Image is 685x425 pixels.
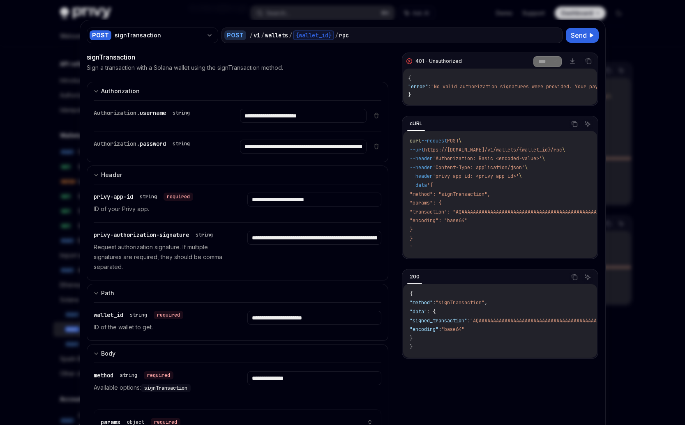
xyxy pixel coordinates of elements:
[408,92,411,98] span: }
[87,284,389,302] button: expand input section
[410,226,413,233] span: }
[115,31,203,39] div: signTransaction
[441,326,464,333] span: "base64"
[408,83,428,90] span: "error"
[410,138,421,144] span: curl
[415,58,462,64] div: 401 - Unauthorized
[433,299,436,306] span: :
[101,288,114,298] div: Path
[164,193,193,201] div: required
[438,326,441,333] span: :
[569,119,580,129] button: Copy the contents from the code block
[583,56,594,67] button: Copy the contents from the code block
[433,173,519,179] span: 'privy-app-id: <privy-app-id>'
[562,147,565,153] span: \
[94,322,228,332] p: ID of the wallet to get.
[467,317,470,324] span: :
[94,311,183,319] div: wallet_id
[87,27,218,44] button: POSTsignTransaction
[410,200,441,206] span: "params": {
[459,138,461,144] span: \
[173,140,190,147] div: string
[436,299,484,306] span: "signTransaction"
[407,272,422,282] div: 200
[410,164,433,171] span: --header
[421,138,447,144] span: --request
[261,31,264,39] div: /
[196,232,213,238] div: string
[173,110,190,116] div: string
[335,31,338,39] div: /
[427,308,436,315] span: : {
[87,165,389,184] button: expand input section
[144,385,187,391] span: signTransaction
[410,335,413,342] span: }
[293,30,334,40] div: {wallet_id}
[87,82,389,100] button: expand input section
[120,372,137,379] div: string
[566,28,599,43] button: Send
[427,182,433,188] span: '{
[410,244,413,250] span: '
[265,31,288,39] div: wallets
[484,299,487,306] span: ,
[154,311,183,319] div: required
[94,231,189,239] span: privy-authorization-signature
[410,155,433,162] span: --header
[433,155,542,162] span: 'Authorization: Basic <encoded-value>'
[94,242,228,272] p: Request authorization signature. If multiple signatures are required, they should be comma separa...
[571,30,587,40] span: Send
[410,299,433,306] span: "method"
[410,308,427,315] span: "data"
[424,147,562,153] span: https://[DOMAIN_NAME]/v1/wallets/{wallet_id}/rpc
[407,119,425,129] div: cURL
[410,344,413,350] span: }
[410,173,433,179] span: --header
[410,191,490,198] span: "method": "signTransaction",
[447,138,459,144] span: POST
[87,52,389,62] div: signTransaction
[410,182,427,188] span: --data
[410,317,467,324] span: "signed_transaction"
[94,193,133,200] span: privy-app-id
[94,311,123,319] span: wallet_id
[94,371,173,379] div: method
[140,109,166,117] span: username
[339,31,349,39] div: rpc
[224,30,246,40] div: POST
[94,109,140,117] span: Authorization.
[519,173,522,179] span: \
[569,272,580,283] button: Copy the contents from the code block
[410,235,413,242] span: }
[87,64,283,72] p: Sign a transaction with a Solana wallet using the signTransaction method.
[94,231,216,239] div: privy-authorization-signature
[90,30,111,40] div: POST
[428,83,431,90] span: :
[408,75,411,82] span: {
[94,140,193,148] div: Authorization.password
[410,217,467,224] span: "encoding": "base64"
[94,109,193,117] div: Authorization.username
[94,140,140,147] span: Authorization.
[87,344,389,363] button: expand input section
[542,155,545,162] span: \
[249,31,253,39] div: /
[289,31,292,39] div: /
[582,272,593,283] button: Ask AI
[254,31,260,39] div: v1
[140,140,166,147] span: password
[101,86,140,96] div: Authorization
[410,291,413,297] span: {
[94,383,228,393] p: Available options:
[94,372,113,379] span: method
[433,164,525,171] span: 'Content-Type: application/json'
[525,164,528,171] span: \
[101,170,122,180] div: Header
[130,312,147,318] div: string
[144,371,173,379] div: required
[582,119,593,129] button: Ask AI
[410,147,424,153] span: --url
[94,204,228,214] p: ID of your Privy app.
[94,193,193,201] div: privy-app-id
[410,326,438,333] span: "encoding"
